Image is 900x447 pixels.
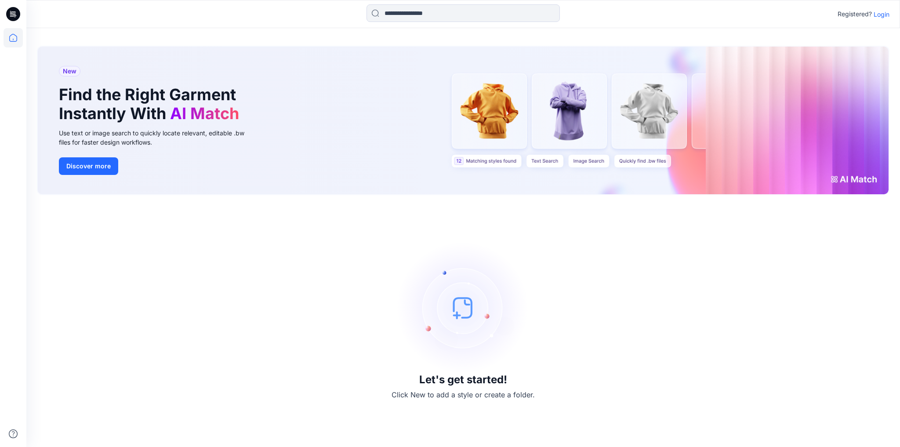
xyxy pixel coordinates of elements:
h1: Find the Right Garment Instantly With [59,85,243,123]
p: Registered? [838,9,872,19]
p: Login [874,10,889,19]
button: Discover more [59,157,118,175]
span: New [63,66,76,76]
div: Use text or image search to quickly locate relevant, editable .bw files for faster design workflows. [59,128,257,147]
p: Click New to add a style or create a folder. [392,389,535,400]
span: AI Match [170,104,239,123]
img: empty-state-image.svg [397,242,529,374]
h3: Let's get started! [419,374,507,386]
